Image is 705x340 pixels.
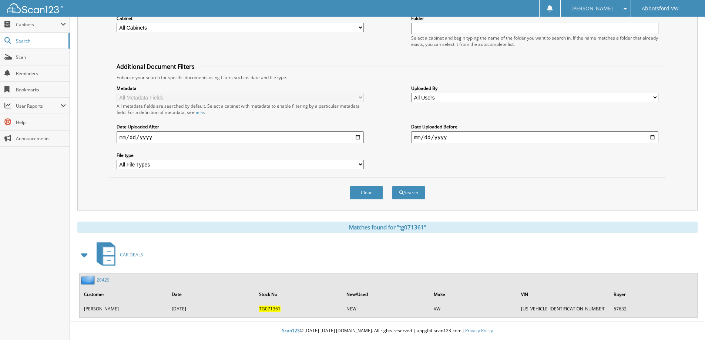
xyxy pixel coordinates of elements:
[411,124,658,130] label: Date Uploaded Before
[7,3,63,13] img: scan123-logo-white.svg
[113,63,198,71] legend: Additional Document Filters
[430,287,517,302] th: Make
[411,131,658,143] input: end
[77,222,698,233] div: Matches found for "tg071361"
[610,287,696,302] th: Buyer
[282,327,300,334] span: Scan123
[117,152,364,158] label: File type
[16,70,66,77] span: Reminders
[343,287,429,302] th: New/Used
[16,87,66,93] span: Bookmarks
[16,54,66,60] span: Scan
[392,186,425,199] button: Search
[117,124,364,130] label: Date Uploaded After
[16,38,65,44] span: Search
[517,303,609,315] td: [US_VEHICLE_IDENTIFICATION_NUMBER]
[194,109,204,115] a: here
[411,15,658,21] label: Folder
[80,287,167,302] th: Customer
[168,303,255,315] td: [DATE]
[168,287,255,302] th: Date
[259,306,281,312] span: TG071361
[465,327,493,334] a: Privacy Policy
[117,103,364,115] div: All metadata fields are searched by default. Select a cabinet with metadata to enable filtering b...
[117,85,364,91] label: Metadata
[117,131,364,143] input: start
[610,303,696,315] td: 57632
[16,21,61,28] span: Cabinets
[70,322,705,340] div: © [DATE]-[DATE] [DOMAIN_NAME]. All rights reserved | appg04-scan123-com |
[642,6,679,11] span: Abbotsford VW
[81,275,97,285] img: folder2.png
[16,135,66,142] span: Announcements
[113,74,662,81] div: Enhance your search for specific documents using filters such as date and file type.
[97,277,110,283] a: 20429
[80,303,167,315] td: [PERSON_NAME]
[517,287,609,302] th: VIN
[120,252,143,258] span: CAR DEALS
[255,287,342,302] th: Stock No
[16,119,66,125] span: Help
[350,186,383,199] button: Clear
[430,303,517,315] td: VW
[571,6,613,11] span: [PERSON_NAME]
[668,304,705,340] iframe: Chat Widget
[16,103,61,109] span: User Reports
[117,15,364,21] label: Cabinet
[343,303,429,315] td: NEW
[411,85,658,91] label: Uploaded By
[411,35,658,47] div: Select a cabinet and begin typing the name of the folder you want to search in. If the name match...
[92,240,143,269] a: CAR DEALS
